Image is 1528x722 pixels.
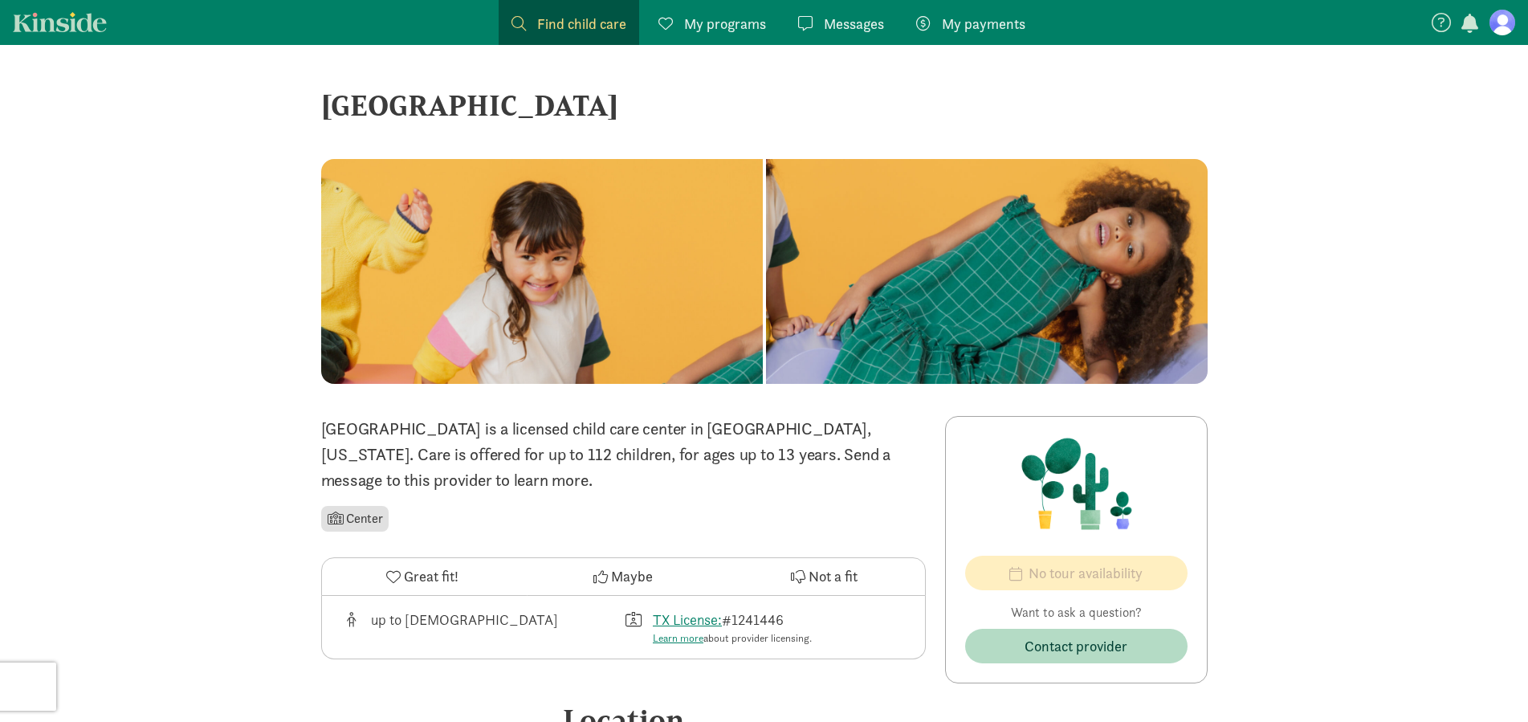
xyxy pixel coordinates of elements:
[321,416,926,493] p: [GEOGRAPHIC_DATA] is a licensed child care center in [GEOGRAPHIC_DATA], [US_STATE]. Care is offer...
[965,603,1188,622] p: Want to ask a question?
[723,558,924,595] button: Not a fit
[824,13,884,35] span: Messages
[321,506,389,532] li: Center
[13,12,107,32] a: Kinside
[653,609,812,647] div: #1241446
[942,13,1025,35] span: My payments
[653,610,722,629] a: TX License:
[341,609,624,647] div: Age range for children that this provider cares for
[611,565,653,587] span: Maybe
[322,558,523,595] button: Great fit!
[653,630,812,647] div: about provider licensing.
[537,13,626,35] span: Find child care
[965,556,1188,590] button: No tour availability
[371,609,558,647] div: up to [DEMOGRAPHIC_DATA]
[623,609,906,647] div: License number
[684,13,766,35] span: My programs
[1029,562,1143,584] span: No tour availability
[321,84,1208,127] div: [GEOGRAPHIC_DATA]
[965,629,1188,663] button: Contact provider
[523,558,723,595] button: Maybe
[809,565,858,587] span: Not a fit
[404,565,458,587] span: Great fit!
[1025,635,1127,657] span: Contact provider
[653,631,703,645] a: Learn more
